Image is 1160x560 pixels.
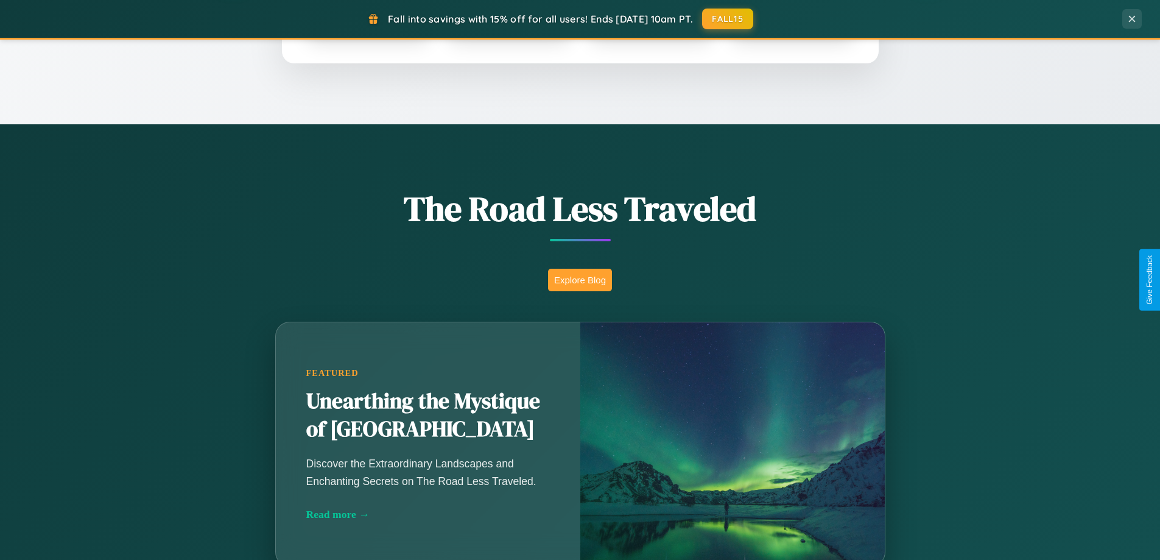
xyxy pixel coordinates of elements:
button: FALL15 [702,9,753,29]
button: Explore Blog [548,269,612,291]
div: Read more → [306,508,550,521]
p: Discover the Extraordinary Landscapes and Enchanting Secrets on The Road Less Traveled. [306,455,550,489]
span: Fall into savings with 15% off for all users! Ends [DATE] 10am PT. [388,13,693,25]
h2: Unearthing the Mystique of [GEOGRAPHIC_DATA] [306,388,550,444]
div: Give Feedback [1145,255,1154,305]
div: Featured [306,368,550,378]
h1: The Road Less Traveled [215,185,946,232]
